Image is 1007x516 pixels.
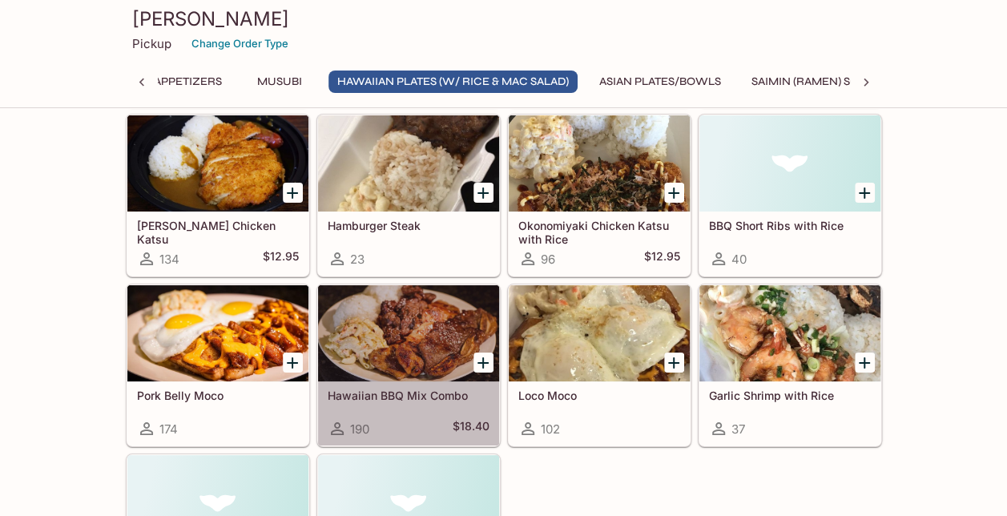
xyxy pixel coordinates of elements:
[709,219,871,232] h5: BBQ Short Ribs with Rice
[508,115,691,276] a: Okonomiyaki Chicken Katsu with Rice96$12.95
[699,285,880,381] div: Garlic Shrimp with Rice
[541,252,555,267] span: 96
[855,183,875,203] button: Add BBQ Short Ribs with Rice
[699,284,881,446] a: Garlic Shrimp with Rice37
[263,249,299,268] h5: $12.95
[127,115,308,212] div: Curry Chicken Katsu
[145,71,231,93] button: Appetizers
[328,389,489,402] h5: Hawaiian BBQ Mix Combo
[508,284,691,446] a: Loco Moco102
[541,421,560,437] span: 102
[473,353,493,373] button: Add Hawaiian BBQ Mix Combo
[644,249,680,268] h5: $12.95
[318,285,499,381] div: Hawaiian BBQ Mix Combo
[283,183,303,203] button: Add Curry Chicken Katsu
[328,71,578,93] button: Hawaiian Plates (w/ Rice & Mac Salad)
[590,71,730,93] button: Asian Plates/Bowls
[350,421,369,437] span: 190
[664,353,684,373] button: Add Loco Moco
[509,285,690,381] div: Loco Moco
[137,389,299,402] h5: Pork Belly Moco
[699,115,880,212] div: BBQ Short Ribs with Rice
[184,31,296,56] button: Change Order Type
[709,389,871,402] h5: Garlic Shrimp with Rice
[731,421,745,437] span: 37
[509,115,690,212] div: Okonomiyaki Chicken Katsu with Rice
[127,284,309,446] a: Pork Belly Moco174
[132,6,876,31] h3: [PERSON_NAME]
[137,219,299,245] h5: [PERSON_NAME] Chicken Katsu
[518,389,680,402] h5: Loco Moco
[127,285,308,381] div: Pork Belly Moco
[743,71,884,93] button: Saimin (Ramen) Soup
[855,353,875,373] button: Add Garlic Shrimp with Rice
[127,115,309,276] a: [PERSON_NAME] Chicken Katsu134$12.95
[159,421,178,437] span: 174
[132,36,171,51] p: Pickup
[699,115,881,276] a: BBQ Short Ribs with Rice40
[244,71,316,93] button: Musubi
[350,252,365,267] span: 23
[453,419,489,438] h5: $18.40
[283,353,303,373] button: Add Pork Belly Moco
[518,219,680,245] h5: Okonomiyaki Chicken Katsu with Rice
[317,284,500,446] a: Hawaiian BBQ Mix Combo190$18.40
[328,219,489,232] h5: Hamburger Steak
[317,115,500,276] a: Hamburger Steak23
[318,115,499,212] div: Hamburger Steak
[664,183,684,203] button: Add Okonomiyaki Chicken Katsu with Rice
[731,252,747,267] span: 40
[159,252,179,267] span: 134
[473,183,493,203] button: Add Hamburger Steak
